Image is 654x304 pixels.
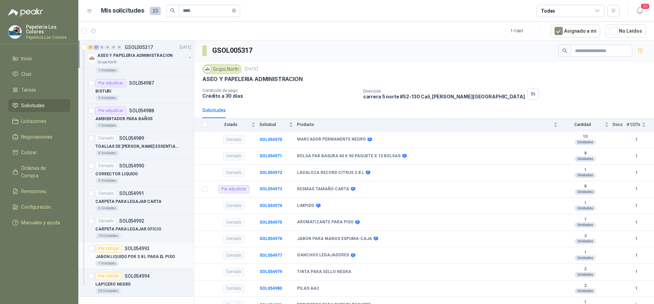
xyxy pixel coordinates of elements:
[575,189,596,195] div: Unidades
[95,233,121,239] div: 10 Unidades
[575,239,596,244] div: Unidades
[562,118,613,131] th: Cantidad
[223,202,244,210] div: Cerrado
[97,52,173,59] p: ASEO Y PAPELERIA ADMINISTRACION
[21,188,46,195] span: Remisiones
[180,44,191,51] p: [DATE]
[562,283,609,289] b: 2
[575,222,596,228] div: Unidades
[8,99,70,112] a: Solicitudes
[202,64,242,74] div: Grupo North
[95,88,111,95] p: BISTURI
[78,131,194,159] a: CerradoSOL054989TOALLAS DE [PERSON_NAME] ESSENTIAL X PAQUETE4 Unidades
[117,45,122,50] div: 0
[21,102,45,109] span: Solicitudes
[260,253,282,258] a: SOL054977
[627,203,646,209] b: 1
[627,118,654,131] th: # COTs
[95,244,122,253] div: Por cotizar
[232,9,236,13] span: close-circle
[202,107,226,114] div: Solicitudes
[95,189,116,197] div: Cerrado
[575,173,596,178] div: Unidades
[223,218,244,226] div: Cerrado
[21,149,37,156] span: Cotizar
[627,137,646,143] b: 1
[511,26,545,36] div: 1 - 1 de 1
[223,235,244,243] div: Cerrado
[627,236,646,242] b: 1
[8,130,70,143] a: Negociaciones
[562,234,609,239] b: 3
[95,226,161,233] p: CARPETA PARA LEGAJAR OFICIO
[260,220,282,225] b: SOL054975
[88,45,93,50] div: 2
[260,137,282,142] a: SOL054970
[260,269,282,274] a: SOL054979
[297,170,364,176] b: LAVALOZA RECORD CITRUS 3.8 L
[95,68,119,73] div: 1 Unidades
[562,134,609,140] b: 10
[297,286,319,291] b: PILAS AA2
[111,45,116,50] div: 0
[223,251,244,259] div: Cerrado
[95,288,121,294] div: 20 Unidades
[297,203,314,209] b: LIMPIDO
[627,122,640,127] span: # COTs
[8,216,70,229] a: Manuales y ayuda
[125,274,150,278] p: SOL054994
[562,250,609,255] b: 1
[627,186,646,192] b: 1
[562,267,609,272] b: 2
[627,170,646,176] b: 1
[297,137,366,142] b: MARCADOR PERMANENTE NEGRO
[223,284,244,292] div: Cerrado
[575,156,596,162] div: Unidades
[627,285,646,292] b: 1
[26,35,70,39] p: Papeleria Los Colores
[21,70,31,78] span: Chat
[95,272,122,280] div: Por cotizar
[260,236,282,241] a: SOL054976
[95,79,126,87] div: Por adjudicar
[562,122,603,127] span: Cantidad
[297,187,349,192] b: RESMAS TAMAÑO CARTA
[125,246,150,251] p: SOL054993
[613,118,627,131] th: Docs
[260,170,282,175] a: SOL054972
[95,116,153,122] p: AMBIENTADOR PARA BAÑOS
[297,269,351,275] b: TINTA PARA SELLO NEGRA
[575,206,596,211] div: Unidades
[562,151,609,156] b: 8
[260,118,297,131] th: Solicitud
[562,201,609,206] b: 1
[21,117,46,125] span: Licitaciones
[562,184,609,189] b: 8
[627,153,646,159] b: 1
[212,122,250,127] span: Estado
[627,252,646,259] b: 1
[8,115,70,128] a: Licitaciones
[78,104,194,131] a: Por adjudicarSOL054988AMBIENTADOR PARA BAÑOS1 Unidades
[260,187,282,191] a: SOL054973
[95,143,180,150] p: TOALLAS DE [PERSON_NAME] ESSENTIAL X PAQUETE
[297,253,349,258] b: GANCHOS LEGAJADORES
[21,86,36,94] span: Tareas
[562,48,567,53] span: search
[562,217,609,222] b: 1
[297,122,552,127] span: Producto
[606,25,646,37] button: No Leídos
[129,81,154,85] p: SOL054987
[95,254,175,260] p: JABON LIQUIDO POR 3.8 L PARA EL PISO
[245,66,258,73] p: [DATE]
[575,272,596,277] div: Unidades
[627,269,646,275] b: 1
[8,185,70,198] a: Remisiones
[95,107,126,115] div: Por adjudicar
[8,83,70,96] a: Tareas
[95,281,131,288] p: LAPICERO NEGRO
[634,5,646,17] button: 20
